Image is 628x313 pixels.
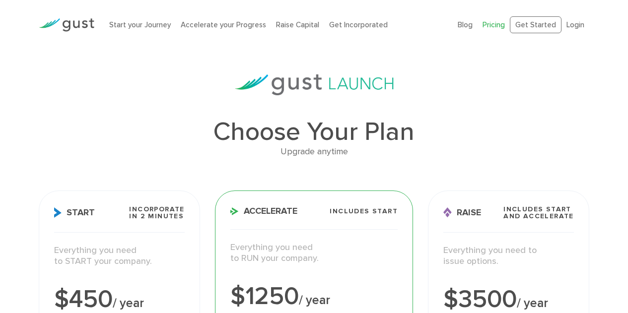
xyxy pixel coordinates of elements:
[443,207,452,218] img: Raise Icon
[39,145,589,159] div: Upgrade anytime
[54,287,185,312] div: $450
[510,16,561,34] a: Get Started
[230,207,239,215] img: Accelerate Icon
[299,293,330,308] span: / year
[54,207,95,218] span: Start
[109,20,171,29] a: Start your Journey
[276,20,319,29] a: Raise Capital
[181,20,266,29] a: Accelerate your Progress
[39,119,589,145] h1: Choose Your Plan
[39,18,94,32] img: Gust Logo
[443,287,574,312] div: $3500
[329,20,388,29] a: Get Incorporated
[330,208,398,215] span: Includes START
[443,207,481,218] span: Raise
[54,245,185,267] p: Everything you need to START your company.
[230,284,398,309] div: $1250
[517,296,548,311] span: / year
[443,245,574,267] p: Everything you need to issue options.
[113,296,144,311] span: / year
[503,206,574,220] span: Includes START and ACCELERATE
[129,206,184,220] span: Incorporate in 2 Minutes
[230,207,297,216] span: Accelerate
[483,20,505,29] a: Pricing
[458,20,473,29] a: Blog
[235,74,394,95] img: gust-launch-logos.svg
[566,20,584,29] a: Login
[54,207,62,218] img: Start Icon X2
[230,242,398,264] p: Everything you need to RUN your company.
